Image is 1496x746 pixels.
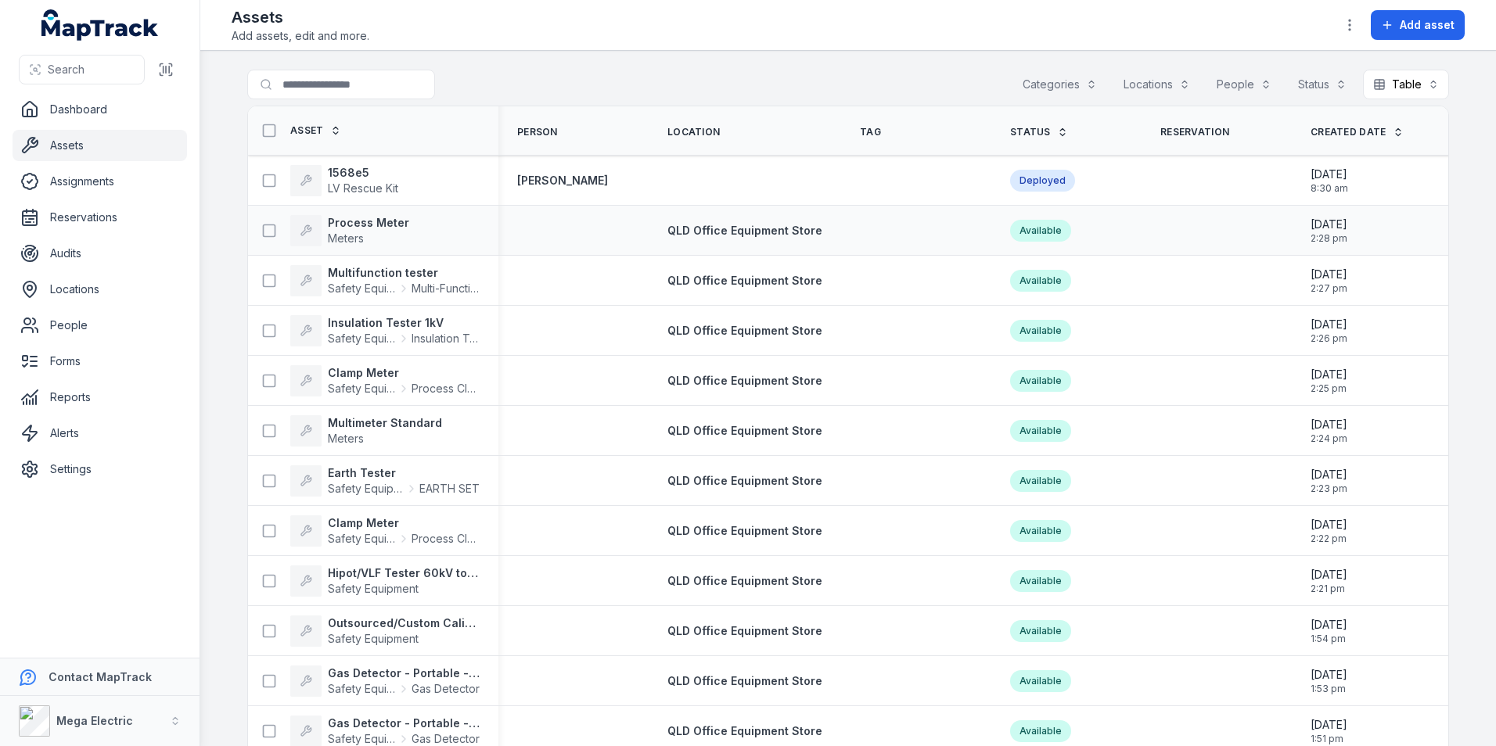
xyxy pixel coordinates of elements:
a: Locations [13,274,187,305]
button: Locations [1113,70,1200,99]
a: Hipot/VLF Tester 60kV to 150kV^Safety Equipment [290,565,480,597]
span: 1:54 pm [1311,633,1347,645]
span: [DATE] [1311,617,1347,633]
span: Safety Equipment [328,681,396,697]
a: QLD Office Equipment Store [667,273,822,289]
div: Deployed [1010,170,1075,192]
a: 1568e5LV Rescue Kit [290,165,398,196]
div: Available [1010,320,1071,342]
a: Reports [13,382,187,413]
a: Settings [13,454,187,485]
span: QLD Office Equipment Store [667,724,822,737]
span: 8:30 am [1311,182,1348,195]
span: QLD Office Equipment Store [667,574,822,587]
span: [DATE] [1311,667,1347,683]
a: Status [1010,126,1068,138]
strong: Contact MapTrack [49,670,152,683]
a: Created Date [1311,126,1404,138]
time: 07/08/2025, 2:25:24 pm [1311,367,1347,395]
a: [PERSON_NAME] [517,173,608,188]
button: People [1207,70,1282,99]
time: 07/08/2025, 1:51:57 pm [1311,717,1347,745]
span: QLD Office Equipment Store [667,624,822,637]
a: Dashboard [13,94,187,125]
span: Status [1010,126,1051,138]
a: QLD Office Equipment Store [667,473,822,489]
button: Table [1363,70,1449,99]
strong: 1568e5 [328,165,398,181]
div: Available [1010,720,1071,742]
span: [DATE] [1311,267,1347,282]
span: Safety Equipment [328,632,419,645]
time: 07/08/2025, 1:54:21 pm [1311,617,1347,645]
time: 07/08/2025, 2:21:30 pm [1311,567,1347,595]
span: [DATE] [1311,467,1347,482]
div: Available [1010,270,1071,292]
a: MapTrack [41,9,159,41]
span: QLD Office Equipment Store [667,674,822,687]
a: Earth TesterSafety EquipmentEARTH SET [290,465,480,497]
a: Reservations [13,202,187,233]
strong: Mega Electric [56,714,133,727]
time: 07/08/2025, 2:28:21 pm [1311,217,1347,245]
span: Tag [860,126,881,138]
span: Gas Detector [412,681,480,697]
a: QLD Office Equipment Store [667,323,822,339]
a: QLD Office Equipment Store [667,723,822,739]
span: EARTH SET [419,481,480,497]
a: Outsourced/Custom CalibrationSafety Equipment [290,615,480,647]
a: Audits [13,238,187,269]
strong: Hipot/VLF Tester 60kV to 150kV^ [328,565,480,581]
span: Location [667,126,720,138]
a: QLD Office Equipment Store [667,523,822,539]
button: Add asset [1371,10,1465,40]
span: [DATE] [1311,417,1347,432]
a: Multimeter StandardMeters [290,415,442,447]
span: Safety Equipment [328,381,396,396]
span: Multi-Function Tester [412,281,480,296]
time: 07/08/2025, 2:26:22 pm [1311,317,1347,345]
span: 1:53 pm [1311,683,1347,695]
span: 2:21 pm [1311,583,1347,595]
span: Created Date [1311,126,1386,138]
span: 2:23 pm [1311,482,1347,495]
span: [DATE] [1311,717,1347,733]
div: Available [1010,570,1071,592]
span: Reservation [1160,126,1229,138]
div: Available [1010,370,1071,392]
span: Safety Equipment [328,531,396,547]
span: QLD Office Equipment Store [667,324,822,337]
a: Forms [13,346,187,377]
time: 07/08/2025, 2:24:39 pm [1311,417,1347,445]
span: [DATE] [1311,517,1347,533]
strong: Gas Detector - Portable - 4 Gas [328,716,480,731]
span: 2:27 pm [1311,282,1347,295]
strong: Multifunction tester [328,265,480,281]
h2: Assets [232,6,369,28]
a: QLD Office Equipment Store [667,373,822,389]
button: Status [1288,70,1357,99]
span: [DATE] [1311,217,1347,232]
span: Safety Equipment [328,481,404,497]
span: QLD Office Equipment Store [667,374,822,387]
span: Person [517,126,558,138]
a: Gas Detector - Portable - 4 GasSafety EquipmentGas Detector [290,665,480,697]
strong: Earth Tester [328,465,480,481]
strong: Clamp Meter [328,515,480,531]
span: QLD Office Equipment Store [667,274,822,287]
span: QLD Office Equipment Store [667,524,822,537]
span: [DATE] [1311,367,1347,382]
a: Insulation Tester 1kVSafety EquipmentInsulation Tester [290,315,480,346]
div: Available [1010,520,1071,542]
a: People [13,310,187,341]
button: Search [19,55,145,84]
time: 07/08/2025, 2:22:43 pm [1311,517,1347,545]
span: QLD Office Equipment Store [667,474,822,487]
a: Clamp MeterSafety EquipmentProcess Clamp Meter [290,515,480,547]
span: QLD Office Equipment Store [667,424,822,437]
span: QLD Office Equipment Store [667,224,822,237]
span: 2:25 pm [1311,382,1347,395]
span: Process Clamp Meter [412,531,480,547]
a: Assets [13,130,187,161]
